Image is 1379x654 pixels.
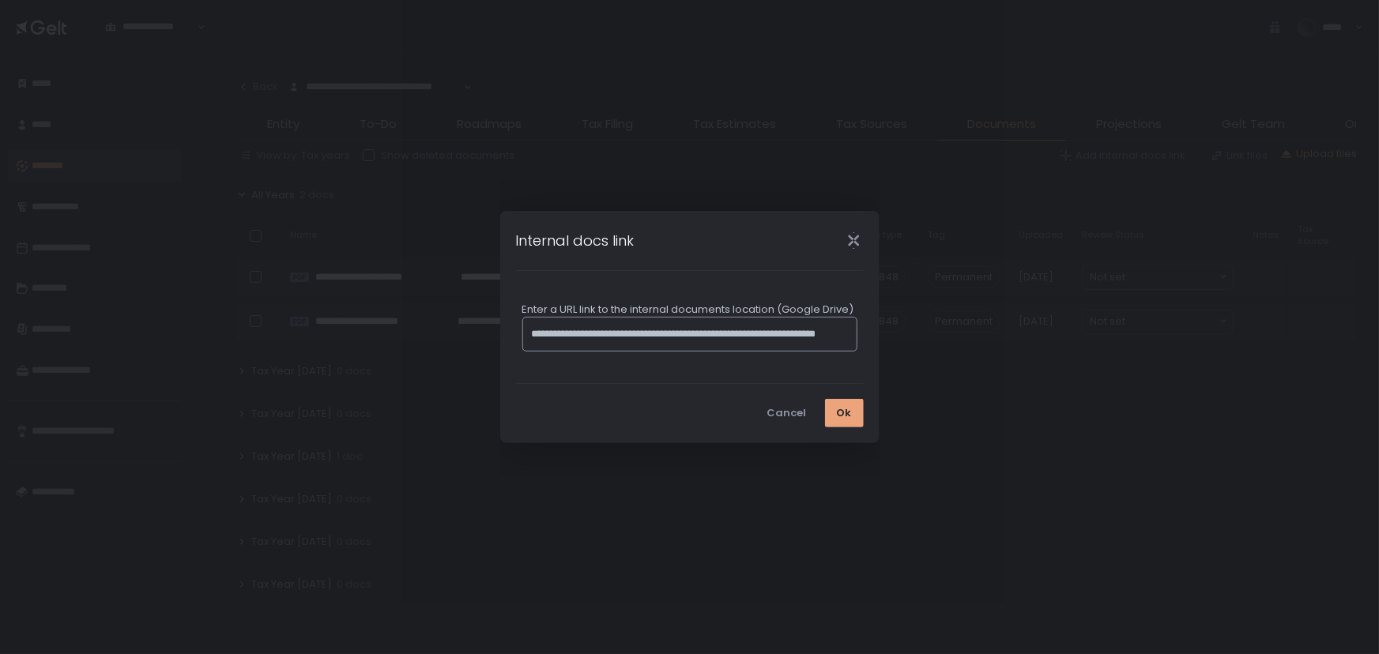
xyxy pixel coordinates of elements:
div: Close [829,231,880,250]
button: Cancel [755,399,819,427]
button: Ok [825,399,864,427]
div: Ok [837,406,852,420]
h1: Internal docs link [516,230,635,251]
div: Enter a URL link to the internal documents location (Google Drive) [522,303,857,317]
div: Cancel [767,406,807,420]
